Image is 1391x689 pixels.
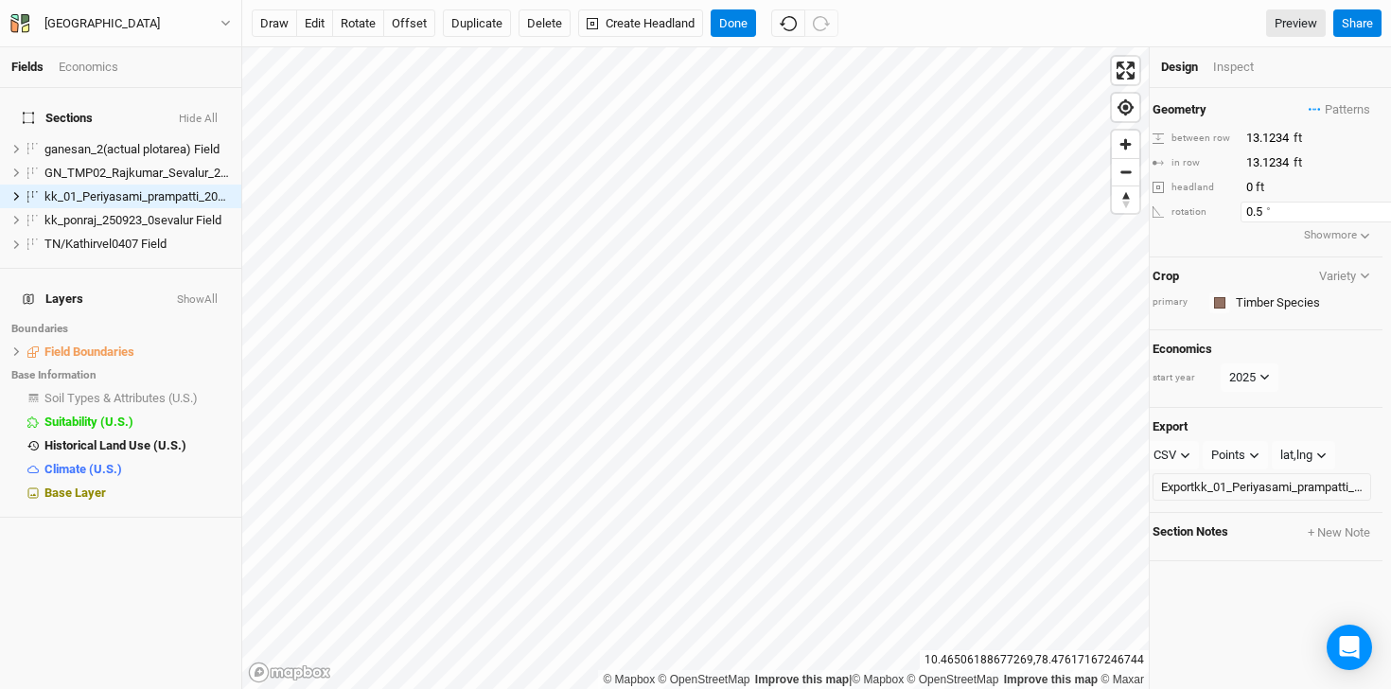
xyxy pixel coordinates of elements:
[242,47,1149,689] canvas: Map
[1161,59,1198,76] div: Design
[1318,269,1371,283] button: Variety
[1266,9,1326,38] a: Preview
[296,9,333,38] button: edit
[1308,99,1371,120] button: Patterns
[1153,524,1228,541] span: Section Notes
[1203,441,1268,469] button: Points
[852,673,904,686] a: Mapbox
[1112,186,1139,213] span: Reset bearing to north
[1213,59,1280,76] div: Inspect
[1211,446,1245,465] div: Points
[1153,102,1206,117] h4: Geometry
[44,237,167,251] span: TN/Kathirvel0407 Field
[44,462,230,477] div: Climate (U.S.)
[44,189,230,204] div: kk_01_Periyasami_prampatti_20250909_01 Field
[443,9,511,38] button: Duplicate
[1153,419,1371,434] h4: Export
[603,670,1144,689] div: |
[1230,291,1371,314] input: Timber Species
[11,60,44,74] a: Fields
[44,142,230,157] div: ganesan_2(actual plotarea) Field
[1153,205,1236,220] div: rotation
[44,213,230,228] div: kk_ponraj_250923_0sevalur Field
[248,662,331,683] a: Mapbox logo
[1333,9,1382,38] button: Share
[178,113,219,126] button: Hide All
[1112,185,1139,213] button: Reset bearing to north
[711,9,756,38] button: Done
[1153,371,1219,385] div: start year
[920,650,1149,670] div: 10.46506188677269 , 78.47617167246744
[1153,156,1236,170] div: in row
[383,9,435,38] button: offset
[44,237,230,252] div: TN/Kathirvel0407 Field
[1112,158,1139,185] button: Zoom out
[23,111,93,126] span: Sections
[1153,473,1371,502] button: Exportkk_01_Periyasami_prampatti_20250909_01 Field
[1153,342,1371,357] h4: Economics
[44,344,134,359] span: Field Boundaries
[578,9,703,38] button: Create Headland
[1112,57,1139,84] button: Enter fullscreen
[44,415,230,430] div: Suitability (U.S.)
[332,9,384,38] button: rotate
[1153,181,1236,195] div: headland
[1221,363,1278,392] button: 2025
[1153,295,1200,309] div: primary
[44,344,230,360] div: Field Boundaries
[1112,94,1139,121] button: Find my location
[1100,673,1144,686] a: Maxar
[44,14,160,33] div: Tamil Nadu
[1309,100,1370,119] span: Patterns
[44,166,230,181] div: GN_TMP02_Rajkumar_Sevalur_20250729_001 Field
[9,13,232,34] button: [GEOGRAPHIC_DATA]
[23,291,83,307] span: Layers
[44,213,221,227] span: kk_ponraj_250923_0sevalur Field
[659,673,750,686] a: OpenStreetMap
[1153,446,1176,465] div: CSV
[44,438,186,452] span: Historical Land Use (U.S.)
[519,9,571,38] button: Delete
[755,673,849,686] a: Improve this map
[44,486,230,501] div: Base Layer
[1307,524,1371,541] button: + New Note
[771,9,805,38] button: Undo (^z)
[1112,131,1139,158] button: Zoom in
[804,9,838,38] button: Redo (^Z)
[44,462,122,476] span: Climate (U.S.)
[44,415,133,429] span: Suitability (U.S.)
[1153,269,1179,284] h4: Crop
[1280,446,1312,465] div: lat,lng
[44,391,198,405] span: Soil Types & Attributes (U.S.)
[603,673,655,686] a: Mapbox
[44,391,230,406] div: Soil Types & Attributes (U.S.)
[1153,132,1236,146] div: between row
[44,438,230,453] div: Historical Land Use (U.S.)
[1327,625,1372,670] div: Open Intercom Messenger
[176,293,219,307] button: ShowAll
[1272,441,1335,469] button: lat,lng
[1112,159,1139,185] span: Zoom out
[1145,441,1199,469] button: CSV
[1303,226,1372,245] button: Showmore
[59,59,118,76] div: Economics
[907,673,999,686] a: OpenStreetMap
[44,14,160,33] div: [GEOGRAPHIC_DATA]
[1004,673,1098,686] a: Improve this map
[44,166,321,180] span: GN_TMP02_Rajkumar_Sevalur_20250729_001 Field
[44,189,305,203] span: kk_01_Periyasami_prampatti_20250909_01 Field
[252,9,297,38] button: draw
[44,142,220,156] span: ganesan_2(actual plotarea) Field
[44,486,106,500] span: Base Layer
